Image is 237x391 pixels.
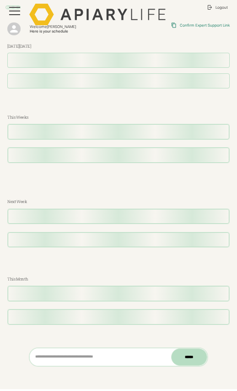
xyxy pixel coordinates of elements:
span: [DATE] [19,44,31,49]
h3: [DATE] [7,43,229,49]
h3: Next Week [7,198,229,204]
div: Welcome [30,24,129,29]
div: Logout [215,5,228,10]
span: [PERSON_NAME] [47,24,76,29]
a: Logout [203,1,232,14]
h3: This Month [7,276,229,282]
div: Here is your schedule [30,29,129,33]
h3: This Weeks [7,114,229,120]
div: Confirm Expert Support Link [180,23,230,28]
